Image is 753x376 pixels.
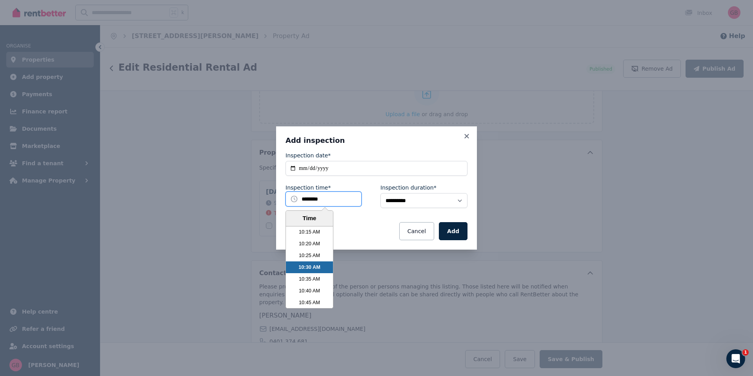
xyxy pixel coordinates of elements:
li: 10:20 AM [286,238,333,250]
label: Inspection date* [286,151,331,159]
li: 10:30 AM [286,261,333,273]
li: 10:40 AM [286,285,333,297]
span: 1 [742,349,749,356]
iframe: Intercom live chat [726,349,745,368]
li: 10:35 AM [286,273,333,285]
li: 10:15 AM [286,226,333,238]
label: Inspection time* [286,184,331,192]
div: Time [288,214,331,223]
h3: Add inspection [286,136,467,145]
li: 10:25 AM [286,250,333,261]
label: Inspection duration* [380,184,437,192]
ul: Time [286,226,333,308]
button: Cancel [399,222,434,240]
button: Add [439,222,467,240]
li: 10:45 AM [286,297,333,308]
